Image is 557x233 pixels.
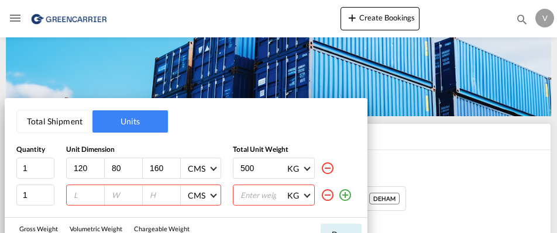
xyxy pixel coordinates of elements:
input: Enter weight [239,158,286,178]
button: Total Shipment [17,110,92,133]
div: CMS [188,190,205,200]
md-icon: icon-plus-circle-outline [338,188,352,202]
input: L [73,163,104,173]
input: W [111,190,142,200]
md-icon: icon-minus-circle-outline [321,161,335,175]
div: KG [287,190,299,200]
div: KG [287,164,299,173]
input: L [73,190,104,200]
input: Qty [16,158,54,179]
input: W [111,163,142,173]
input: H [149,163,180,173]
input: Qty [16,185,54,206]
div: Gross Weight [19,224,58,233]
md-icon: icon-minus-circle-outline [321,188,335,202]
input: H [149,190,180,200]
div: Total Unit Weight [233,145,356,155]
div: Quantity [16,145,54,155]
div: Chargeable Weight [134,224,190,233]
div: CMS [188,164,205,173]
div: Unit Dimension [66,145,221,155]
div: Volumetric Weight [70,224,122,233]
button: Units [92,110,168,133]
input: Enter weight [239,185,286,205]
